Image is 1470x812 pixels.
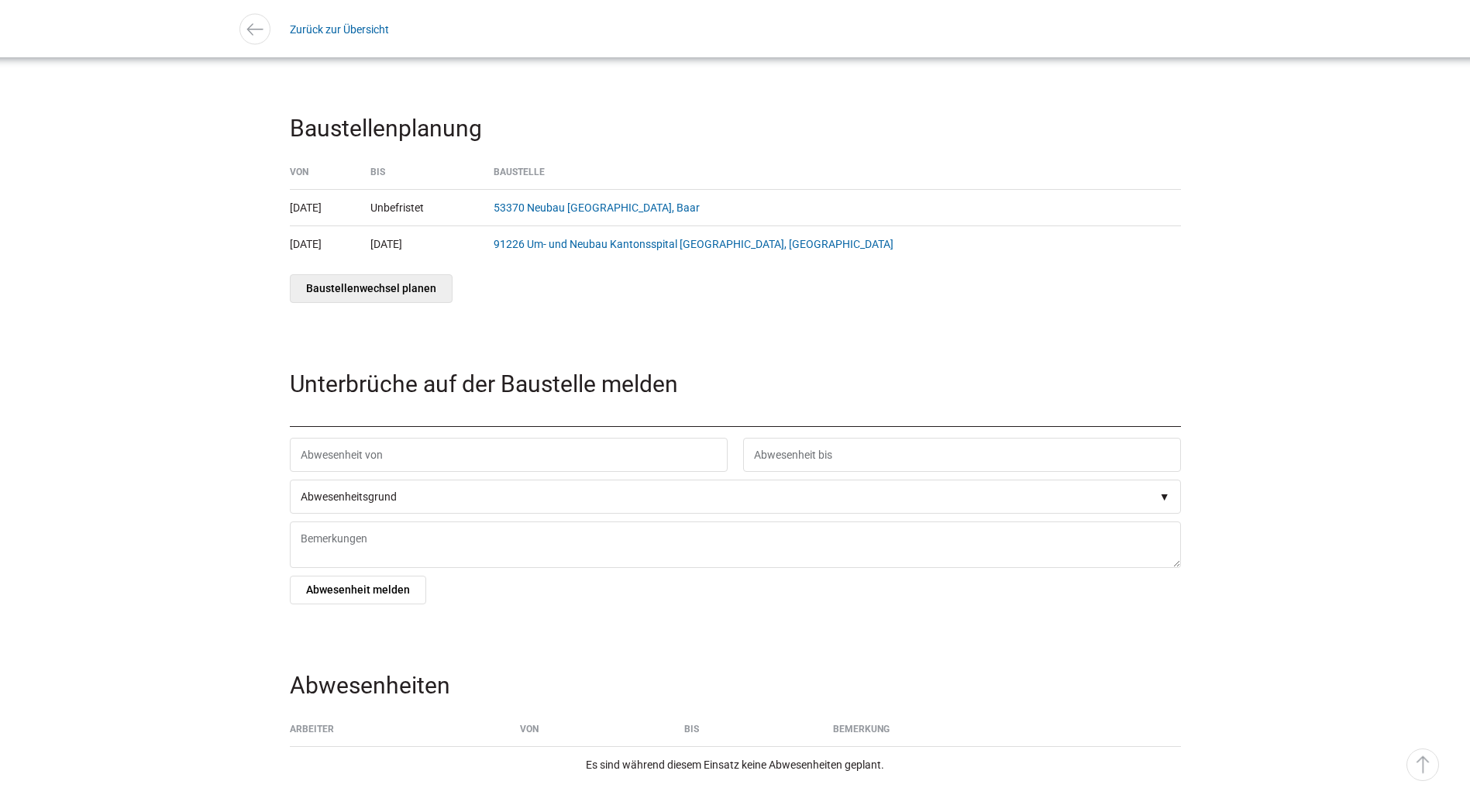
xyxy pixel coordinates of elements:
[508,724,673,746] th: Von
[243,18,266,40] img: icon-arrow-left.svg
[290,12,389,46] a: Zurück zur Übersicht
[359,167,482,189] th: Bis
[482,167,1162,189] th: Baustelle
[290,117,1181,160] h3: Baustellenplanung
[290,189,360,225] td: [DATE]
[743,438,1181,472] input: Abwesenheit bis
[290,225,360,262] td: [DATE]
[290,274,453,303] a: Baustellenwechsel planen
[290,576,426,604] input: Abwesenheit melden
[1406,748,1439,781] a: ▵ Nach oben
[290,438,728,472] input: Abwesenheit von
[290,167,360,189] th: Von
[821,724,1134,746] th: Bemerkung
[290,373,1181,415] h3: Unterbrüche auf der Baustelle melden
[290,674,1181,717] h3: Abwesenheiten
[494,238,893,250] a: 91226 Um- und Neubau Kantonsspital [GEOGRAPHIC_DATA], [GEOGRAPHIC_DATA]
[494,201,700,214] a: 53370 Neubau [GEOGRAPHIC_DATA], Baar
[359,225,482,262] td: [DATE]
[290,746,1181,783] td: Es sind während diesem Einsatz keine Abwesenheiten geplant.
[673,724,821,746] th: Bis
[359,189,482,225] td: Unbefristet
[290,724,509,746] th: Arbeiter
